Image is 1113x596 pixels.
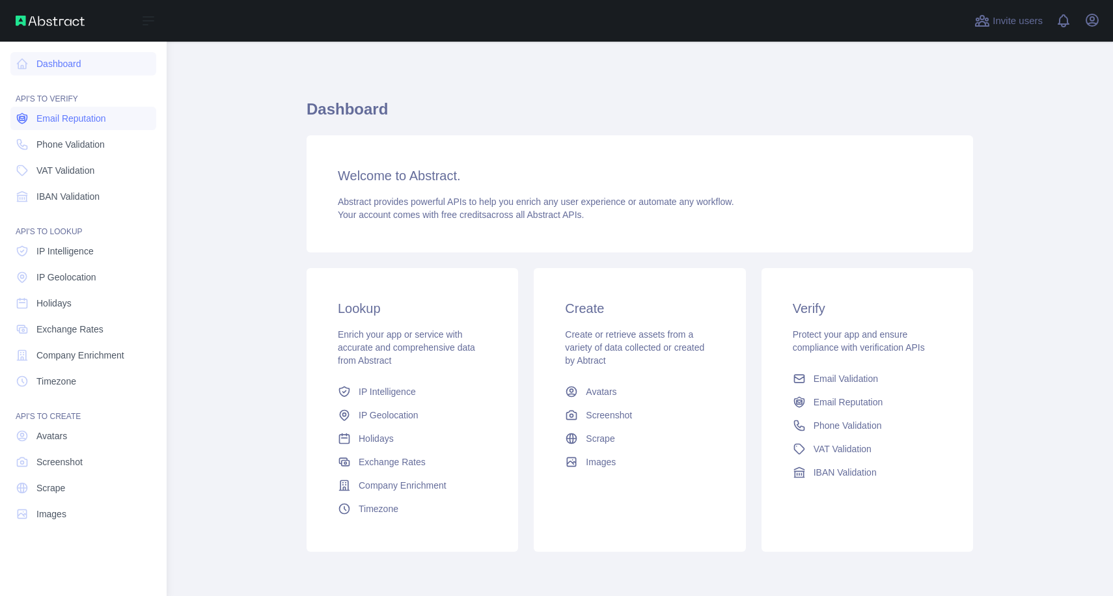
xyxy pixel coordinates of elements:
[10,265,156,289] a: IP Geolocation
[10,502,156,526] a: Images
[36,323,103,336] span: Exchange Rates
[36,297,72,310] span: Holidays
[338,167,942,185] h3: Welcome to Abstract.
[307,99,973,130] h1: Dashboard
[10,450,156,474] a: Screenshot
[814,372,878,385] span: Email Validation
[814,396,883,409] span: Email Reputation
[10,133,156,156] a: Phone Validation
[10,52,156,75] a: Dashboard
[793,329,925,353] span: Protect your app and ensure compliance with verification APIs
[586,455,616,468] span: Images
[560,427,719,450] a: Scrape
[338,210,584,220] span: Your account comes with across all Abstract APIs.
[560,450,719,474] a: Images
[36,138,105,151] span: Phone Validation
[560,403,719,427] a: Screenshot
[36,429,67,442] span: Avatars
[10,344,156,367] a: Company Enrichment
[10,318,156,341] a: Exchange Rates
[565,329,704,366] span: Create or retrieve assets from a variety of data collected or created by Abtract
[793,299,942,318] h3: Verify
[333,380,492,403] a: IP Intelligence
[36,190,100,203] span: IBAN Validation
[10,424,156,448] a: Avatars
[565,299,714,318] h3: Create
[10,211,156,237] div: API'S TO LOOKUP
[36,375,76,388] span: Timezone
[814,466,877,479] span: IBAN Validation
[333,497,492,521] a: Timezone
[560,380,719,403] a: Avatars
[333,427,492,450] a: Holidays
[10,78,156,104] div: API'S TO VERIFY
[359,502,398,515] span: Timezone
[586,409,632,422] span: Screenshot
[359,385,416,398] span: IP Intelligence
[333,450,492,474] a: Exchange Rates
[36,164,94,177] span: VAT Validation
[814,442,872,455] span: VAT Validation
[10,396,156,422] div: API'S TO CREATE
[10,159,156,182] a: VAT Validation
[10,239,156,263] a: IP Intelligence
[338,196,734,207] span: Abstract provides powerful APIs to help you enrich any user experience or automate any workflow.
[10,107,156,130] a: Email Reputation
[10,291,156,315] a: Holidays
[36,349,124,362] span: Company Enrichment
[36,508,66,521] span: Images
[359,455,426,468] span: Exchange Rates
[16,16,85,26] img: Abstract API
[359,432,394,445] span: Holidays
[36,271,96,284] span: IP Geolocation
[788,390,947,414] a: Email Reputation
[586,385,616,398] span: Avatars
[972,10,1045,31] button: Invite users
[993,14,1043,29] span: Invite users
[788,367,947,390] a: Email Validation
[338,329,475,366] span: Enrich your app or service with accurate and comprehensive data from Abstract
[788,437,947,461] a: VAT Validation
[788,414,947,437] a: Phone Validation
[814,419,882,432] span: Phone Validation
[359,479,447,492] span: Company Enrichment
[333,474,492,497] a: Company Enrichment
[441,210,486,220] span: free credits
[36,245,94,258] span: IP Intelligence
[10,476,156,500] a: Scrape
[10,370,156,393] a: Timezone
[359,409,419,422] span: IP Geolocation
[36,481,65,494] span: Scrape
[333,403,492,427] a: IP Geolocation
[586,432,614,445] span: Scrape
[36,112,106,125] span: Email Reputation
[788,461,947,484] a: IBAN Validation
[36,455,83,468] span: Screenshot
[10,185,156,208] a: IBAN Validation
[338,299,487,318] h3: Lookup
